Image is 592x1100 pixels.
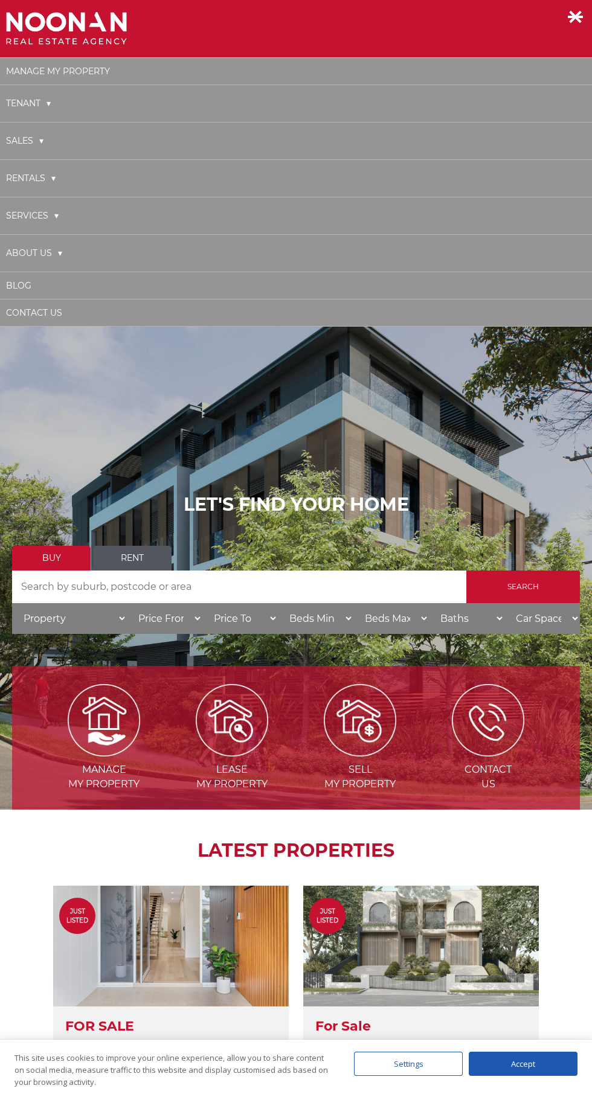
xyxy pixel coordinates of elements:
span: Just Listed [309,907,346,925]
a: Rentals [6,166,56,191]
span: Just Listed [59,907,95,925]
a: Buy [12,546,91,571]
a: Leasemy Property [169,714,295,790]
input: Search [466,571,580,603]
a: ContactUs [425,714,551,790]
img: Lease my property [196,684,268,756]
span: Contact Us [425,763,551,791]
span: Lease my Property [169,763,295,791]
a: Managemy Property [41,714,167,790]
input: Search by suburb, postcode or area [12,571,466,603]
h1: LET'S FIND YOUR HOME [12,494,580,516]
a: Blog [6,280,31,291]
div: Accept [469,1052,578,1076]
img: Noonan Real Estate Agency [6,12,127,45]
img: Manage my Property [68,684,140,756]
a: Services [6,203,59,228]
div: Settings [354,1052,463,1076]
a: Tenant [6,91,51,116]
span: Manage my Property [41,763,167,791]
a: Sales [6,129,43,153]
h2: LATEST PROPERTIES [42,840,550,862]
img: ICONS [452,684,524,756]
a: Rent [93,546,172,571]
div: This site uses cookies to improve your online experience, allow you to share content on social me... [14,1052,330,1088]
a: Manage My Property [6,66,110,77]
span: Sell my Property [297,763,423,791]
img: Sell my property [324,684,396,756]
a: Contact Us [6,307,62,318]
a: Sellmy Property [297,714,423,790]
a: About Us [6,241,62,266]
